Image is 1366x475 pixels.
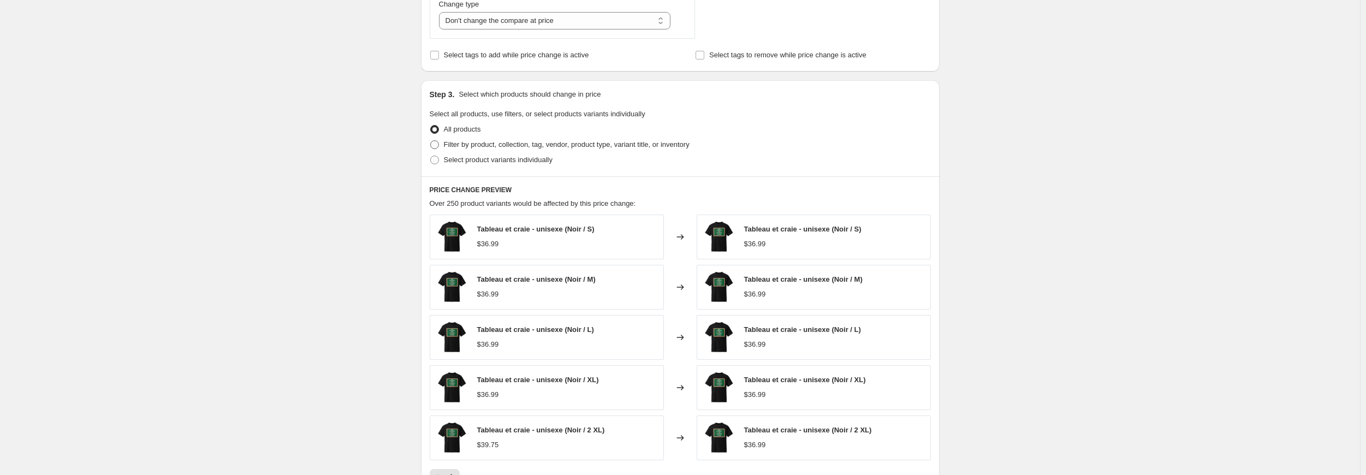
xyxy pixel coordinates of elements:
span: Tableau et craie - unisexe (Noir / XL) [744,376,866,384]
img: unisex-sports-tee-black-front-68cd545b2a425_80x.jpg [703,271,735,304]
h6: PRICE CHANGE PREVIEW [430,186,931,194]
div: $36.99 [477,339,499,350]
img: unisex-sports-tee-black-front-68cd545b2a425_80x.jpg [703,371,735,404]
img: unisex-sports-tee-black-front-68cd545b2a425_80x.jpg [703,421,735,454]
div: $36.99 [744,239,766,250]
p: Select which products should change in price [459,89,601,100]
div: $36.99 [744,339,766,350]
span: All products [444,125,481,133]
span: Select tags to remove while price change is active [709,51,866,59]
span: Filter by product, collection, tag, vendor, product type, variant title, or inventory [444,140,690,149]
div: $39.75 [477,440,499,450]
span: Select all products, use filters, or select products variants individually [430,110,645,118]
span: Tableau et craie - unisexe (Noir / L) [744,325,861,334]
div: $36.99 [477,389,499,400]
img: unisex-sports-tee-black-front-68cd545b2a425_80x.jpg [436,271,468,304]
h2: Step 3. [430,89,455,100]
span: Tableau et craie - unisexe (Noir / XL) [477,376,599,384]
img: unisex-sports-tee-black-front-68cd545b2a425_80x.jpg [436,221,468,253]
span: Tableau et craie - unisexe (Noir / S) [744,225,862,233]
div: $36.99 [744,440,766,450]
div: $36.99 [744,389,766,400]
div: $36.99 [744,289,766,300]
img: unisex-sports-tee-black-front-68cd545b2a425_80x.jpg [436,321,468,354]
span: Tableau et craie - unisexe (Noir / S) [477,225,595,233]
span: Tableau et craie - unisexe (Noir / M) [744,275,863,283]
span: Over 250 product variants would be affected by this price change: [430,199,636,207]
span: Tableau et craie - unisexe (Noir / 2 XL) [744,426,872,434]
span: Tableau et craie - unisexe (Noir / 2 XL) [477,426,605,434]
div: $36.99 [477,239,499,250]
span: Tableau et craie - unisexe (Noir / L) [477,325,594,334]
span: Tableau et craie - unisexe (Noir / M) [477,275,596,283]
img: unisex-sports-tee-black-front-68cd545b2a425_80x.jpg [436,371,468,404]
span: Select tags to add while price change is active [444,51,589,59]
img: unisex-sports-tee-black-front-68cd545b2a425_80x.jpg [703,221,735,253]
img: unisex-sports-tee-black-front-68cd545b2a425_80x.jpg [436,421,468,454]
span: Select product variants individually [444,156,553,164]
div: $36.99 [477,289,499,300]
img: unisex-sports-tee-black-front-68cd545b2a425_80x.jpg [703,321,735,354]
